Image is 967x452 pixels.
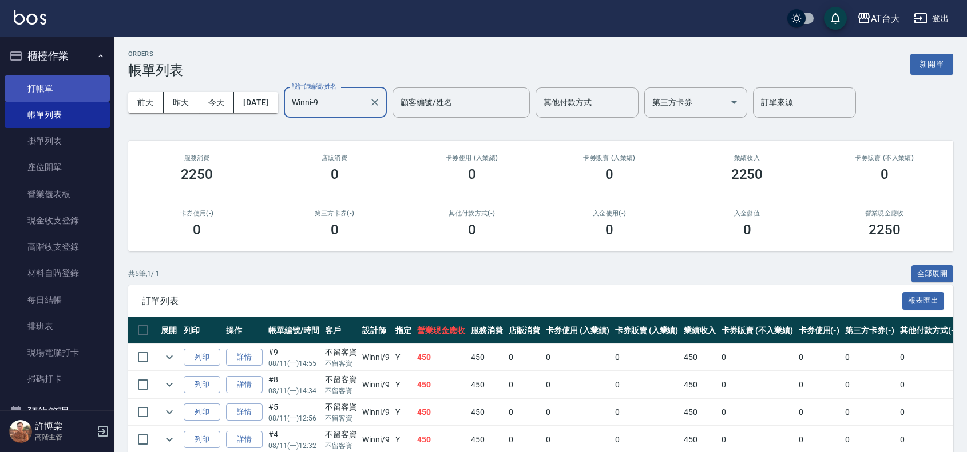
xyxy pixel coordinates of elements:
button: 前天 [128,92,164,113]
td: 0 [897,371,960,398]
button: 列印 [184,376,220,394]
td: 0 [897,344,960,371]
th: 第三方卡券(-) [842,317,897,344]
td: 0 [543,399,612,426]
h3: 0 [605,166,613,182]
p: 08/11 (一) 14:34 [268,386,319,396]
h3: 0 [743,222,751,238]
td: #9 [265,344,322,371]
p: 不留客資 [325,358,357,369]
td: 450 [468,371,506,398]
a: 掃碼打卡 [5,366,110,392]
td: 0 [842,344,897,371]
button: 列印 [184,349,220,366]
td: 0 [842,371,897,398]
td: 0 [543,371,612,398]
label: 設計師編號/姓名 [292,82,336,91]
img: Logo [14,10,46,25]
th: 設計師 [359,317,393,344]
td: 0 [796,399,843,426]
button: 今天 [199,92,235,113]
td: 0 [719,399,795,426]
div: 不留客資 [325,429,357,441]
a: 現場電腦打卡 [5,339,110,366]
td: 450 [468,399,506,426]
button: 全部展開 [911,265,954,283]
td: 0 [612,399,681,426]
button: 預約管理 [5,397,110,427]
p: 不留客資 [325,441,357,451]
td: Winni /9 [359,399,393,426]
td: 0 [842,399,897,426]
h3: 0 [331,222,339,238]
td: Y [393,399,414,426]
button: Open [725,93,743,111]
td: 0 [796,371,843,398]
button: AT台大 [853,7,905,30]
h3: 帳單列表 [128,62,183,78]
h2: 卡券販賣 (入業績) [554,154,664,162]
p: 不留客資 [325,413,357,423]
h2: 卡券販賣 (不入業績) [830,154,940,162]
td: 0 [543,344,612,371]
div: AT台大 [871,11,900,26]
button: 列印 [184,403,220,421]
a: 掛單列表 [5,128,110,154]
td: 0 [612,344,681,371]
button: 新開單 [910,54,953,75]
td: 0 [612,371,681,398]
button: [DATE] [234,92,278,113]
a: 帳單列表 [5,102,110,128]
button: 櫃檯作業 [5,41,110,71]
th: 其他付款方式(-) [897,317,960,344]
h3: 服務消費 [142,154,252,162]
a: 材料自購登錄 [5,260,110,286]
a: 詳情 [226,431,263,449]
h3: 2250 [869,222,901,238]
td: 450 [414,371,468,398]
h2: 第三方卡券(-) [279,210,389,217]
h5: 許博棠 [35,421,93,432]
button: 報表匯出 [902,292,945,310]
h2: 店販消費 [279,154,389,162]
td: #5 [265,399,322,426]
th: 店販消費 [506,317,544,344]
th: 列印 [181,317,223,344]
p: 08/11 (一) 14:55 [268,358,319,369]
td: 450 [681,399,719,426]
td: 0 [796,344,843,371]
p: 08/11 (一) 12:56 [268,413,319,423]
th: 展開 [158,317,181,344]
a: 打帳單 [5,75,110,102]
h2: 營業現金應收 [830,210,940,217]
div: 不留客資 [325,346,357,358]
th: 卡券販賣 (入業績) [612,317,681,344]
th: 卡券販賣 (不入業績) [719,317,795,344]
h3: 2250 [181,166,213,182]
span: 訂單列表 [142,295,902,307]
a: 座位開單 [5,154,110,181]
td: 450 [414,344,468,371]
a: 新開單 [910,58,953,69]
p: 高階主管 [35,432,93,442]
h2: 入金儲值 [692,210,802,217]
button: 昨天 [164,92,199,113]
h3: 0 [468,222,476,238]
a: 營業儀表板 [5,181,110,207]
h2: 卡券使用 (入業績) [417,154,527,162]
th: 卡券使用(-) [796,317,843,344]
h2: 入金使用(-) [554,210,664,217]
a: 詳情 [226,376,263,394]
th: 業績收入 [681,317,719,344]
h3: 2250 [731,166,763,182]
td: 0 [897,399,960,426]
th: 營業現金應收 [414,317,468,344]
a: 每日結帳 [5,287,110,313]
th: 服務消費 [468,317,506,344]
td: 0 [719,371,795,398]
td: 0 [506,399,544,426]
a: 排班表 [5,313,110,339]
td: Winni /9 [359,371,393,398]
a: 高階收支登錄 [5,234,110,260]
td: Winni /9 [359,344,393,371]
